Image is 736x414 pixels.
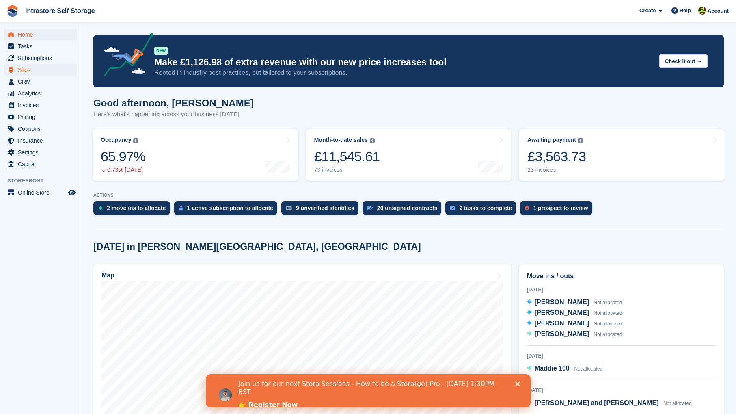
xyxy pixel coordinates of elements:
img: verify_identity-adf6edd0f0f0b5bbfe63781bf79b02c33cf7c696d77639b501bdc392416b5a36.svg [286,206,292,210]
div: 1 active subscription to allocate [187,205,273,211]
a: Occupancy 65.97% 0.73% [DATE] [93,129,298,181]
h2: Map [101,272,114,279]
img: prospect-51fa495bee0391a8d652442698ab0144808aea92771e9ea1ae160a38d050c398.svg [525,206,529,210]
div: £11,545.61 [314,148,380,165]
img: active_subscription_to_allocate_icon-d502201f5373d7db506a760aba3b589e785aa758c864c3986d89f69b8ff3... [179,206,183,211]
img: Emily Clark [698,7,706,15]
div: [DATE] [527,352,716,360]
div: NEW [154,47,168,55]
span: Not allocated [594,310,622,316]
span: [PERSON_NAME] [535,320,589,327]
a: menu [4,147,77,158]
span: [PERSON_NAME] and [PERSON_NAME] [535,399,659,406]
a: [PERSON_NAME] and [PERSON_NAME] Not allocated [527,398,692,409]
iframe: Intercom live chat banner [206,374,531,407]
span: Create [639,7,656,15]
a: menu [4,52,77,64]
span: Not allocated [594,332,622,337]
div: Occupancy [101,137,131,143]
div: 2 tasks to complete [459,205,512,211]
a: menu [4,41,77,52]
img: icon-info-grey-7440780725fd019a000dd9b08b2336e03edf1995a4989e88bcd33f0948082b44.svg [578,138,583,143]
div: 2 move ins to allocate [107,205,166,211]
div: 20 unsigned contracts [377,205,438,211]
h1: Good afternoon, [PERSON_NAME] [93,98,254,108]
a: menu [4,29,77,40]
span: [PERSON_NAME] [535,299,589,306]
img: stora-icon-8386f47178a22dfd0bd8f6a31ec36ba5ce8667c1dd55bd0f319d3a0aa187defe.svg [6,5,19,17]
span: Invoices [18,100,67,111]
span: Tasks [18,41,67,52]
span: Capital [18,158,67,170]
p: Make £1,126.98 of extra revenue with our new price increases tool [154,56,653,68]
span: CRM [18,76,67,87]
a: menu [4,100,77,111]
span: Account [708,7,729,15]
a: menu [4,123,77,134]
a: 2 tasks to complete [445,201,520,219]
p: ACTIONS [93,193,724,198]
span: Maddie 100 [535,365,570,372]
a: menu [4,64,77,76]
div: [DATE] [527,286,716,293]
div: 9 unverified identities [296,205,354,211]
a: Month-to-date sales £11,545.61 73 invoices [306,129,512,181]
a: Maddie 100 Not allocated [527,364,603,374]
span: Pricing [18,111,67,123]
p: Here's what's happening across your business [DATE] [93,110,254,119]
a: [PERSON_NAME] Not allocated [527,297,622,308]
img: task-75834270c22a3079a89374b754ae025e5fb1db73e45f91037f5363f120a921f8.svg [450,206,455,210]
a: [PERSON_NAME] Not allocated [527,308,622,319]
a: menu [4,88,77,99]
a: [PERSON_NAME] Not allocated [527,319,622,329]
span: Not allocated [594,300,622,306]
span: Settings [18,147,67,158]
span: Help [680,7,691,15]
span: Not allocated [663,401,692,406]
span: Online Store [18,187,67,198]
a: [PERSON_NAME] Not allocated [527,329,622,340]
a: 20 unsigned contracts [363,201,446,219]
div: 23 invoices [527,167,586,173]
img: icon-info-grey-7440780725fd019a000dd9b08b2336e03edf1995a4989e88bcd33f0948082b44.svg [370,138,375,143]
img: move_ins_to_allocate_icon-fdf77a2bb77ea45bf5b3d319d69a93e2d87916cf1d5bf7949dd705db3b84f3ca.svg [98,206,103,210]
span: Storefront [7,177,81,185]
a: menu [4,158,77,170]
span: Insurance [18,135,67,146]
span: Subscriptions [18,52,67,64]
div: [DATE] [527,387,716,394]
button: Check it out → [659,54,708,68]
span: [PERSON_NAME] [535,309,589,316]
img: icon-info-grey-7440780725fd019a000dd9b08b2336e03edf1995a4989e88bcd33f0948082b44.svg [133,138,138,143]
span: Sites [18,64,67,76]
span: Analytics [18,88,67,99]
div: 0.73% [DATE] [101,167,145,173]
div: 73 invoices [314,167,380,173]
span: Not allocated [574,366,602,372]
h2: [DATE] in [PERSON_NAME][GEOGRAPHIC_DATA], [GEOGRAPHIC_DATA] [93,241,421,252]
div: £3,563.73 [527,148,586,165]
a: 1 prospect to review [520,201,596,219]
div: Close [309,7,317,12]
a: menu [4,111,77,123]
span: Not allocated [594,321,622,327]
img: contract_signature_icon-13c848040528278c33f63329250d36e43548de30e8caae1d1a13099fd9432cc5.svg [367,206,373,210]
div: 1 prospect to review [533,205,588,211]
a: menu [4,76,77,87]
div: Awaiting payment [527,137,576,143]
a: menu [4,187,77,198]
span: [PERSON_NAME] [535,330,589,337]
a: 9 unverified identities [281,201,363,219]
a: 👉 Register Now [32,27,92,36]
img: price-adjustments-announcement-icon-8257ccfd72463d97f412b2fc003d46551f7dbcb40ab6d574587a9cd5c0d94... [97,33,154,79]
div: Month-to-date sales [314,137,368,143]
a: Intrastore Self Storage [22,4,98,17]
p: Rooted in industry best practices, but tailored to your subscriptions. [154,68,653,77]
a: 1 active subscription to allocate [174,201,281,219]
a: menu [4,135,77,146]
a: 2 move ins to allocate [93,201,174,219]
span: Home [18,29,67,40]
h2: Move ins / outs [527,271,716,281]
